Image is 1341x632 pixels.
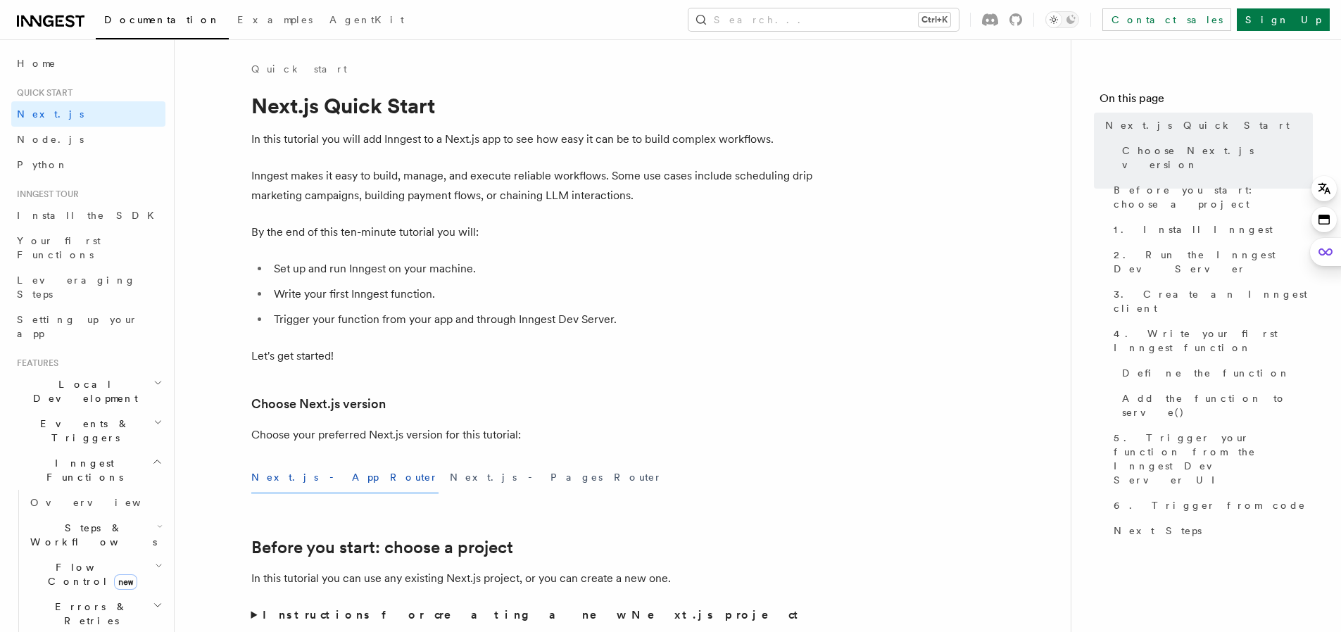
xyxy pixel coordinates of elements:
span: Choose Next.js version [1122,144,1313,172]
span: 2. Run the Inngest Dev Server [1114,248,1313,276]
button: Events & Triggers [11,411,165,450]
a: 5. Trigger your function from the Inngest Dev Server UI [1108,425,1313,493]
a: Documentation [96,4,229,39]
h1: Next.js Quick Start [251,93,814,118]
span: Add the function to serve() [1122,391,1313,419]
p: By the end of this ten-minute tutorial you will: [251,222,814,242]
button: Next.js - App Router [251,462,439,493]
li: Set up and run Inngest on your machine. [270,259,814,279]
button: Toggle dark mode [1045,11,1079,28]
p: Let's get started! [251,346,814,366]
a: Examples [229,4,321,38]
span: 5. Trigger your function from the Inngest Dev Server UI [1114,431,1313,487]
span: Features [11,358,58,369]
span: 6. Trigger from code [1114,498,1306,512]
span: Quick start [11,87,73,99]
span: Inngest tour [11,189,79,200]
li: Trigger your function from your app and through Inngest Dev Server. [270,310,814,329]
span: Examples [237,14,313,25]
span: Overview [30,497,175,508]
a: Add the function to serve() [1116,386,1313,425]
a: AgentKit [321,4,413,38]
a: 1. Install Inngest [1108,217,1313,242]
span: Next.js [17,108,84,120]
a: Sign Up [1237,8,1330,31]
span: 4. Write your first Inngest function [1114,327,1313,355]
span: Your first Functions [17,235,101,260]
a: Next Steps [1108,518,1313,543]
a: Contact sales [1102,8,1231,31]
p: Inngest makes it easy to build, manage, and execute reliable workflows. Some use cases include sc... [251,166,814,206]
span: Documentation [104,14,220,25]
a: Before you start: choose a project [1108,177,1313,217]
button: Search...Ctrl+K [688,8,959,31]
summary: Instructions for creating a new Next.js project [251,605,814,625]
a: Python [11,152,165,177]
span: Steps & Workflows [25,521,157,549]
p: Choose your preferred Next.js version for this tutorial: [251,425,814,445]
p: In this tutorial you will add Inngest to a Next.js app to see how easy it can be to build complex... [251,129,814,149]
span: Events & Triggers [11,417,153,445]
span: Next.js Quick Start [1105,118,1290,132]
a: Leveraging Steps [11,267,165,307]
span: 1. Install Inngest [1114,222,1273,236]
a: Before you start: choose a project [251,538,513,557]
span: Errors & Retries [25,600,153,628]
a: 6. Trigger from code [1108,493,1313,518]
span: Next Steps [1114,524,1202,538]
button: Flow Controlnew [25,555,165,594]
span: Before you start: choose a project [1114,183,1313,211]
span: Flow Control [25,560,155,588]
span: Node.js [17,134,84,145]
span: 3. Create an Inngest client [1114,287,1313,315]
a: Next.js Quick Start [1100,113,1313,138]
a: 4. Write your first Inngest function [1108,321,1313,360]
span: Python [17,159,68,170]
p: In this tutorial you can use any existing Next.js project, or you can create a new one. [251,569,814,588]
a: Define the function [1116,360,1313,386]
span: Inngest Functions [11,456,152,484]
h4: On this page [1100,90,1313,113]
a: Node.js [11,127,165,152]
li: Write your first Inngest function. [270,284,814,304]
button: Local Development [11,372,165,411]
kbd: Ctrl+K [919,13,950,27]
span: Define the function [1122,366,1290,380]
a: Next.js [11,101,165,127]
button: Next.js - Pages Router [450,462,662,493]
span: Local Development [11,377,153,405]
a: 3. Create an Inngest client [1108,282,1313,321]
strong: Instructions for creating a new Next.js project [263,608,804,621]
a: Quick start [251,62,347,76]
span: Home [17,56,56,70]
button: Steps & Workflows [25,515,165,555]
span: Leveraging Steps [17,274,136,300]
span: Install the SDK [17,210,163,221]
span: Setting up your app [17,314,138,339]
a: Home [11,51,165,76]
span: new [114,574,137,590]
a: Setting up your app [11,307,165,346]
span: AgentKit [329,14,404,25]
a: Your first Functions [11,228,165,267]
a: Choose Next.js version [251,394,386,414]
a: Choose Next.js version [1116,138,1313,177]
a: Install the SDK [11,203,165,228]
button: Inngest Functions [11,450,165,490]
a: 2. Run the Inngest Dev Server [1108,242,1313,282]
a: Overview [25,490,165,515]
